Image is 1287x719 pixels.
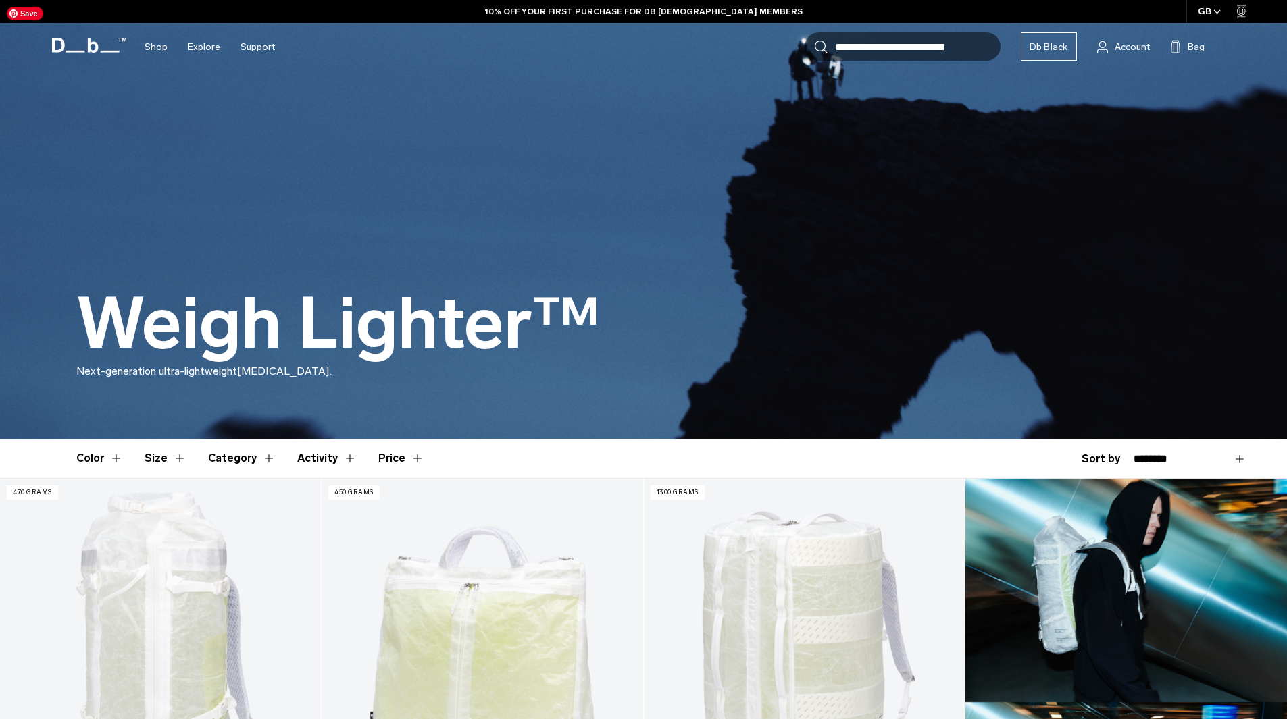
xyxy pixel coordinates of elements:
[328,485,380,500] p: 450 grams
[145,439,186,478] button: Toggle Filter
[188,23,220,71] a: Explore
[7,485,58,500] p: 470 grams
[651,485,705,500] p: 1300 grams
[145,23,168,71] a: Shop
[134,23,285,71] nav: Main Navigation
[378,439,424,478] button: Toggle Price
[237,365,332,377] span: [MEDICAL_DATA].
[76,365,237,377] span: Next-generation ultra-lightweight
[1115,40,1150,54] span: Account
[1188,40,1205,54] span: Bag
[76,285,600,363] h1: Weigh Lighter™
[241,23,275,71] a: Support
[76,439,123,478] button: Toggle Filter
[1170,38,1205,55] button: Bag
[485,5,803,18] a: 10% OFF YOUR FIRST PURCHASE FOR DB [DEMOGRAPHIC_DATA] MEMBERS
[1097,38,1150,55] a: Account
[1021,32,1077,61] a: Db Black
[208,439,276,478] button: Toggle Filter
[297,439,357,478] button: Toggle Filter
[7,7,43,20] span: Save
